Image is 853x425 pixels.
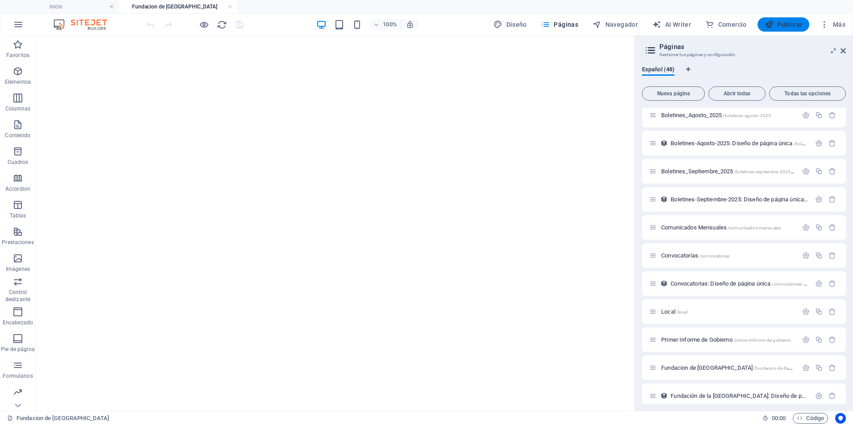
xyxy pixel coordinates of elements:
[199,19,209,30] button: Haz clic para salir del modo de previsualización y seguir editando
[649,17,695,32] button: AI Writer
[3,372,33,380] p: Formularios
[661,168,798,175] span: Haz clic para abrir la página
[671,280,822,287] span: Haz clic para abrir la página
[660,392,668,400] div: Este diseño se usa como una plantilla para todos los elementos (como por ejemplo un post de un bl...
[592,20,638,29] span: Navegador
[668,281,811,286] div: Convocatorias: Diseño de página única/convocatorias-elemento
[668,196,811,202] div: Boletines-Septiembre-2025: Diseño de página única/boletines-septiembre-2025-elemento
[51,19,118,30] img: Editor Logo
[771,282,822,286] span: /convocatorias-elemento
[5,78,31,86] p: Elementos
[705,20,747,29] span: Comercio
[815,336,823,343] div: Duplicar
[661,224,781,231] span: Haz clic para abrir la página
[490,17,530,32] button: Diseño
[828,364,836,372] div: Eliminar
[383,19,397,30] h6: 100%
[802,252,810,259] div: Configuración
[828,252,836,259] div: Eliminar
[5,105,31,112] p: Columnas
[699,253,729,258] span: /convocatorias
[490,17,530,32] div: Diseño (Ctrl+Alt+Y)
[734,169,798,174] span: /boletines-septiembre-2025-46
[3,319,33,326] p: Encabezado
[6,52,29,59] p: Favoritos
[802,111,810,119] div: Configuración
[815,224,823,231] div: Duplicar
[660,196,668,203] div: Este diseño se usa como una plantilla para todos los elementos (como por ejemplo un post de un bl...
[754,366,799,371] span: /fundacion-de-tlaxcala
[658,168,798,174] div: Boletines_Septiembre_2025/boletines-septiembre-2025-46
[815,111,823,119] div: Duplicar
[661,308,687,315] span: Haz clic para abrir la página
[828,111,836,119] div: Eliminar
[5,132,30,139] p: Contenido
[660,139,668,147] div: Este diseño se usa como una plantilla para todos los elementos (como por ejemplo un post de un bl...
[802,308,810,315] div: Configuración
[815,308,823,315] div: Duplicar
[723,113,771,118] span: /boletines-agosto-2025
[369,19,401,30] button: 100%
[6,266,30,273] p: Imágenes
[589,17,642,32] button: Navegador
[661,336,791,343] span: Primer Informe de Gobierno
[2,239,33,246] p: Prestaciones
[772,413,786,424] span: 00 00
[828,392,836,400] div: Eliminar
[406,20,414,29] i: Al redimensionar, ajustar el nivel de zoom automáticamente para ajustarse al dispositivo elegido.
[661,252,729,259] span: Haz clic para abrir la página
[668,140,811,146] div: Boletines-Agosto-2025: Diseño de página única/boletines-agosto-2025-elemento
[828,336,836,343] div: Eliminar
[5,399,30,406] p: Marketing
[8,159,29,166] p: Cuadros
[217,20,227,30] i: Volver a cargar página
[658,309,798,315] div: Local/local
[802,364,810,372] div: Configuración
[835,413,846,424] button: Usercentrics
[676,310,687,315] span: /local
[7,413,109,424] a: Haz clic para cancelar la selección y doble clic para abrir páginas
[828,224,836,231] div: Eliminar
[658,365,798,371] div: Fundacion de [GEOGRAPHIC_DATA]/fundacion-de-tlaxcala
[765,20,803,29] span: Publicar
[815,364,823,372] div: Duplicar
[10,212,26,219] p: Tablas
[802,168,810,175] div: Configuración
[773,91,842,96] span: Todas las opciones
[815,280,823,287] div: Configuración
[815,196,823,203] div: Configuración
[815,168,823,175] div: Duplicar
[815,392,823,400] div: Configuración
[762,413,786,424] h6: Tiempo de la sesión
[119,2,237,12] h4: Fundacion de [GEOGRAPHIC_DATA]
[538,17,582,32] button: Páginas
[797,413,824,424] span: Código
[778,415,779,421] span: :
[5,185,30,192] p: Accordion
[802,224,810,231] div: Configuración
[668,393,811,399] div: Fundación de la [GEOGRAPHIC_DATA]: Diseño de página única
[828,280,836,287] div: Eliminar
[828,168,836,175] div: Eliminar
[769,86,846,101] button: Todas las opciones
[815,139,823,147] div: Configuración
[642,86,705,101] button: Nueva página
[658,225,798,230] div: Comunicados Mensuales/comunicados-mensuales
[1,346,34,353] p: Pie de página
[661,112,771,119] span: Haz clic para abrir la página
[658,337,798,343] div: Primer Informe de Gobierno/primer-informe-de-gobierno
[820,20,845,29] span: Más
[728,225,781,230] span: /comunicados-mensuales
[661,364,799,371] span: Fundacion de [GEOGRAPHIC_DATA]
[802,336,810,343] div: Configuración
[828,196,836,203] div: Eliminar
[816,17,849,32] button: Más
[793,413,828,424] button: Código
[828,139,836,147] div: Eliminar
[708,86,766,101] button: Abrir todas
[642,64,675,77] span: Español (48)
[642,66,846,83] div: Pestañas de idiomas
[712,91,762,96] span: Abrir todas
[660,280,668,287] div: Este diseño se usa como una plantilla para todos los elementos (como por ejemplo un post de un bl...
[758,17,810,32] button: Publicar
